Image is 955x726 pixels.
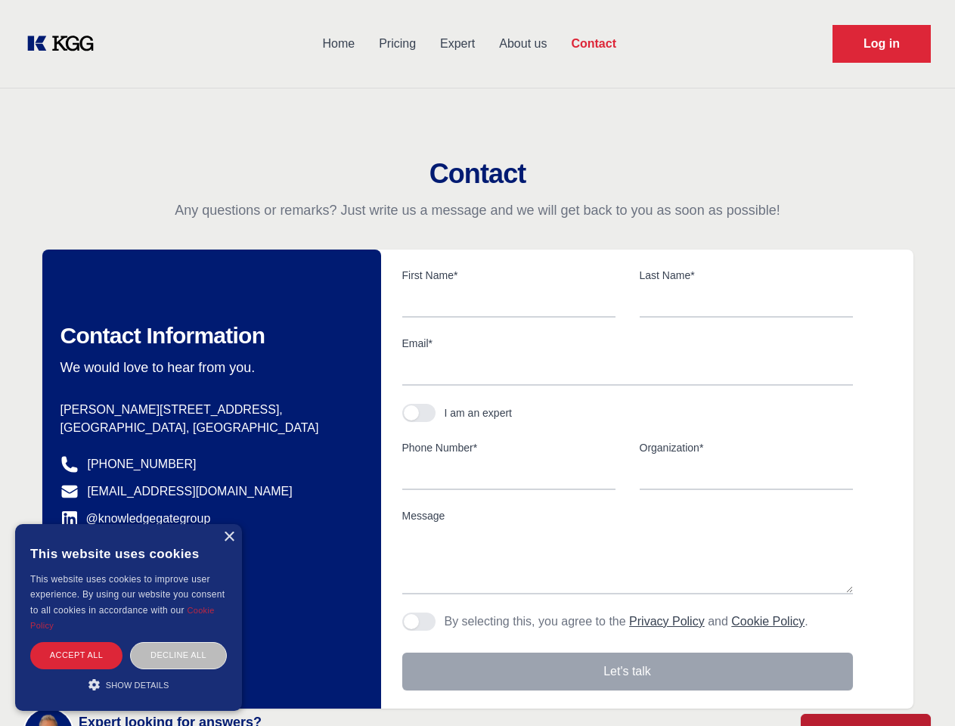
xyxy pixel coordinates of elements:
p: We would love to hear from you. [60,358,357,377]
h2: Contact [18,159,937,189]
a: [EMAIL_ADDRESS][DOMAIN_NAME] [88,482,293,501]
div: Show details [30,677,227,692]
p: [PERSON_NAME][STREET_ADDRESS], [60,401,357,419]
a: Expert [428,24,487,64]
a: Home [310,24,367,64]
div: I am an expert [445,405,513,420]
button: Let's talk [402,653,853,690]
span: This website uses cookies to improve user experience. By using our website you consent to all coo... [30,574,225,616]
div: Decline all [130,642,227,669]
h2: Contact Information [60,322,357,349]
label: Email* [402,336,853,351]
a: Privacy Policy [629,615,705,628]
label: First Name* [402,268,615,283]
a: KOL Knowledge Platform: Talk to Key External Experts (KEE) [24,32,106,56]
div: Close [223,532,234,543]
p: [GEOGRAPHIC_DATA], [GEOGRAPHIC_DATA] [60,419,357,437]
a: Request Demo [833,25,931,63]
iframe: Chat Widget [879,653,955,726]
a: Contact [559,24,628,64]
label: Message [402,508,853,523]
label: Phone Number* [402,440,615,455]
a: About us [487,24,559,64]
div: This website uses cookies [30,535,227,572]
div: Accept all [30,642,122,669]
span: Show details [106,681,169,690]
a: Cookie Policy [731,615,805,628]
label: Last Name* [640,268,853,283]
label: Organization* [640,440,853,455]
a: @knowledgegategroup [60,510,211,528]
a: [PHONE_NUMBER] [88,455,197,473]
p: By selecting this, you agree to the and . [445,613,808,631]
a: Cookie Policy [30,606,215,630]
a: Pricing [367,24,428,64]
p: Any questions or remarks? Just write us a message and we will get back to you as soon as possible! [18,201,937,219]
